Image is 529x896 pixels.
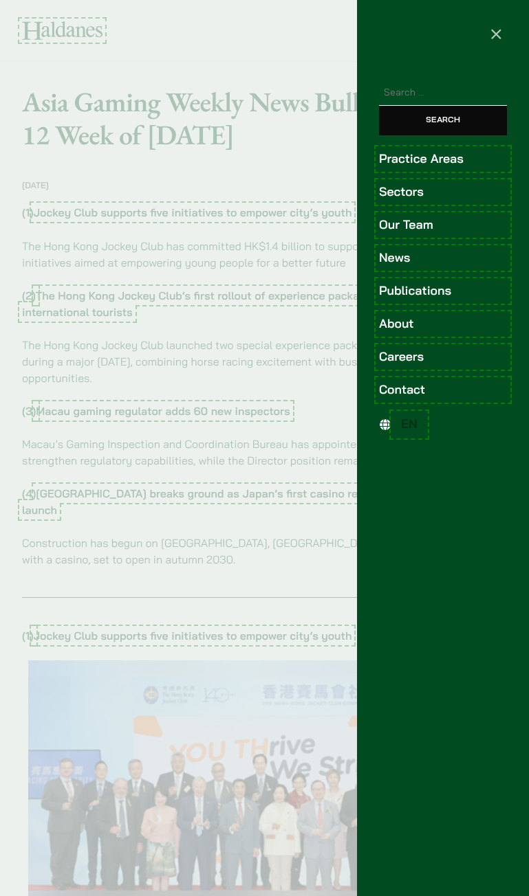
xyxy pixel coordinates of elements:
[379,183,507,201] a: Sectors
[394,414,424,434] a: EN
[379,381,507,399] a: Contact
[379,150,507,168] a: Practice Areas
[379,348,507,366] a: Careers
[379,249,507,267] a: News
[401,416,418,432] span: EN
[379,80,507,106] input: Search for:
[379,282,507,300] a: Publications
[379,216,507,234] a: Our Team
[379,315,507,333] a: About
[379,106,507,135] input: Search
[490,21,503,45] span: ×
